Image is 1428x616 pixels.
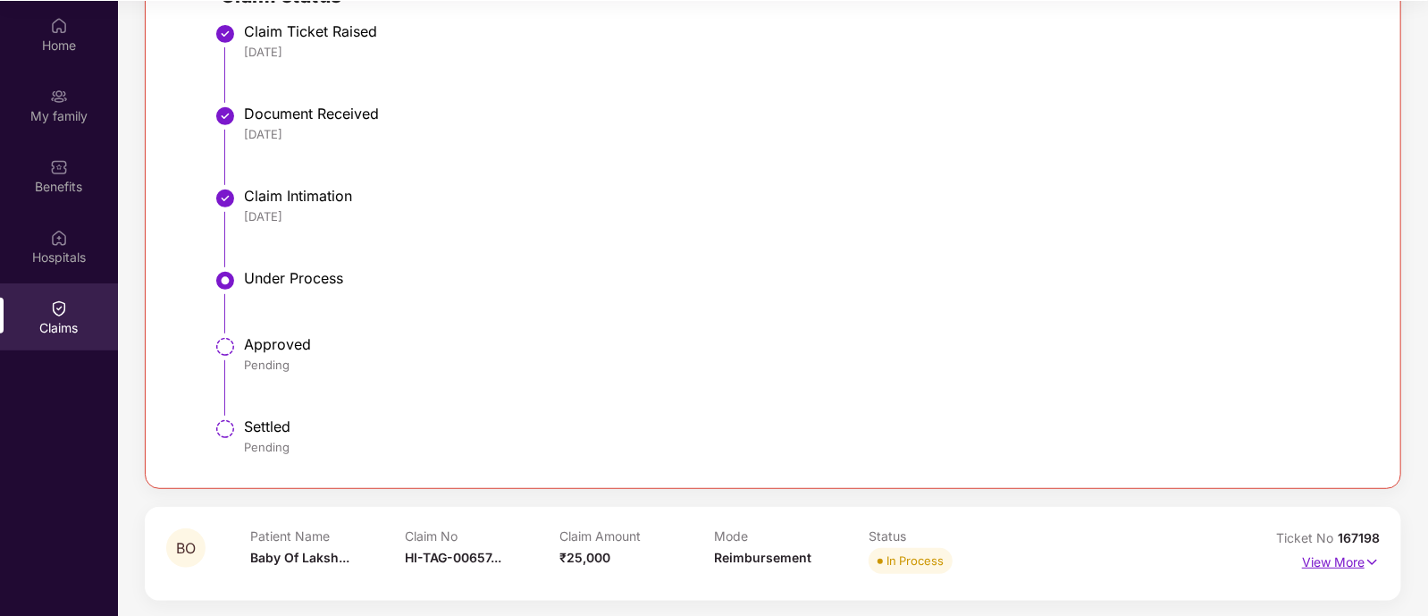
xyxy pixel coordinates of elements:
[244,418,1361,435] div: Settled
[50,229,68,247] img: svg+xml;base64,PHN2ZyBpZD0iSG9zcGl0YWxzIiB4bWxucz0iaHR0cDovL3d3dy53My5vcmcvMjAwMC9zdmciIHdpZHRoPS...
[214,418,236,440] img: svg+xml;base64,PHN2ZyBpZD0iU3RlcC1QZW5kaW5nLTMyeDMyIiB4bWxucz0iaHR0cDovL3d3dy53My5vcmcvMjAwMC9zdm...
[244,269,1361,287] div: Under Process
[214,336,236,358] img: svg+xml;base64,PHN2ZyBpZD0iU3RlcC1QZW5kaW5nLTMyeDMyIiB4bWxucz0iaHR0cDovL3d3dy53My5vcmcvMjAwMC9zdm...
[214,270,236,291] img: svg+xml;base64,PHN2ZyBpZD0iU3RlcC1BY3RpdmUtMzJ4MzIiIHhtbG5zPSJodHRwOi8vd3d3LnczLm9yZy8yMDAwL3N2Zy...
[244,439,1361,455] div: Pending
[244,208,1361,224] div: [DATE]
[244,357,1361,373] div: Pending
[50,158,68,176] img: svg+xml;base64,PHN2ZyBpZD0iQmVuZWZpdHMiIHhtbG5zPSJodHRwOi8vd3d3LnczLm9yZy8yMDAwL3N2ZyIgd2lkdGg9Ij...
[559,550,610,565] span: ₹25,000
[244,22,1361,40] div: Claim Ticket Raised
[1365,553,1380,572] img: svg+xml;base64,PHN2ZyB4bWxucz0iaHR0cDovL3d3dy53My5vcmcvMjAwMC9zdmciIHdpZHRoPSIxNyIgaGVpZ2h0PSIxNy...
[405,528,559,544] p: Claim No
[214,105,236,127] img: svg+xml;base64,PHN2ZyBpZD0iU3RlcC1Eb25lLTMyeDMyIiB4bWxucz0iaHR0cDovL3d3dy53My5vcmcvMjAwMC9zdmciIH...
[214,188,236,209] img: svg+xml;base64,PHN2ZyBpZD0iU3RlcC1Eb25lLTMyeDMyIiB4bWxucz0iaHR0cDovL3d3dy53My5vcmcvMjAwMC9zdmciIH...
[214,23,236,45] img: svg+xml;base64,PHN2ZyBpZD0iU3RlcC1Eb25lLTMyeDMyIiB4bWxucz0iaHR0cDovL3d3dy53My5vcmcvMjAwMC9zdmciIH...
[405,550,501,565] span: HI-TAG-00657...
[50,17,68,35] img: svg+xml;base64,PHN2ZyBpZD0iSG9tZSIgeG1sbnM9Imh0dHA6Ly93d3cudzMub3JnLzIwMDAvc3ZnIiB3aWR0aD0iMjAiIG...
[714,528,869,544] p: Mode
[1276,530,1338,545] span: Ticket No
[250,550,349,565] span: Baby Of Laksh...
[176,541,196,556] span: BO
[244,105,1361,122] div: Document Received
[244,335,1361,353] div: Approved
[869,528,1023,544] p: Status
[250,528,405,544] p: Patient Name
[559,528,714,544] p: Claim Amount
[1338,530,1380,545] span: 167198
[244,44,1361,60] div: [DATE]
[50,88,68,105] img: svg+xml;base64,PHN2ZyB3aWR0aD0iMjAiIGhlaWdodD0iMjAiIHZpZXdCb3g9IjAgMCAyMCAyMCIgZmlsbD0ibm9uZSIgeG...
[50,300,68,317] img: svg+xml;base64,PHN2ZyBpZD0iQ2xhaW0iIHhtbG5zPSJodHRwOi8vd3d3LnczLm9yZy8yMDAwL3N2ZyIgd2lkdGg9IjIwIi...
[714,550,811,565] span: Reimbursement
[1302,548,1380,572] p: View More
[886,552,944,570] div: In Process
[244,187,1361,205] div: Claim Intimation
[244,126,1361,142] div: [DATE]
